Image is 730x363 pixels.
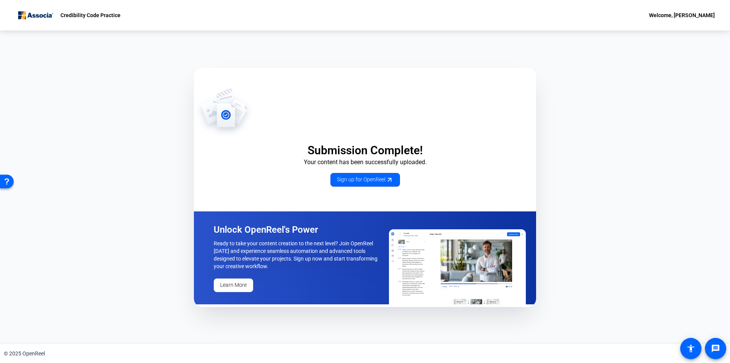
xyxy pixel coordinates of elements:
p: Ready to take your content creation to the next level? Join OpenReel [DATE] and experience seamle... [214,240,380,270]
p: Credibility Code Practice [60,11,121,20]
img: OpenReel logo [15,8,57,23]
img: OpenReel [194,88,254,137]
div: © 2025 OpenReel [4,350,45,358]
p: Submission Complete! [194,143,536,158]
img: OpenReel [389,229,526,304]
p: Unlock OpenReel's Power [214,224,380,236]
p: Your content has been successfully uploaded. [194,158,536,167]
mat-icon: accessibility [686,344,695,353]
span: Sign up for OpenReel [337,176,394,184]
a: Learn More [214,278,253,292]
a: Sign up for OpenReel [330,173,400,187]
div: Welcome, [PERSON_NAME] [649,11,715,20]
span: Learn More [220,281,247,289]
mat-icon: message [711,344,720,353]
